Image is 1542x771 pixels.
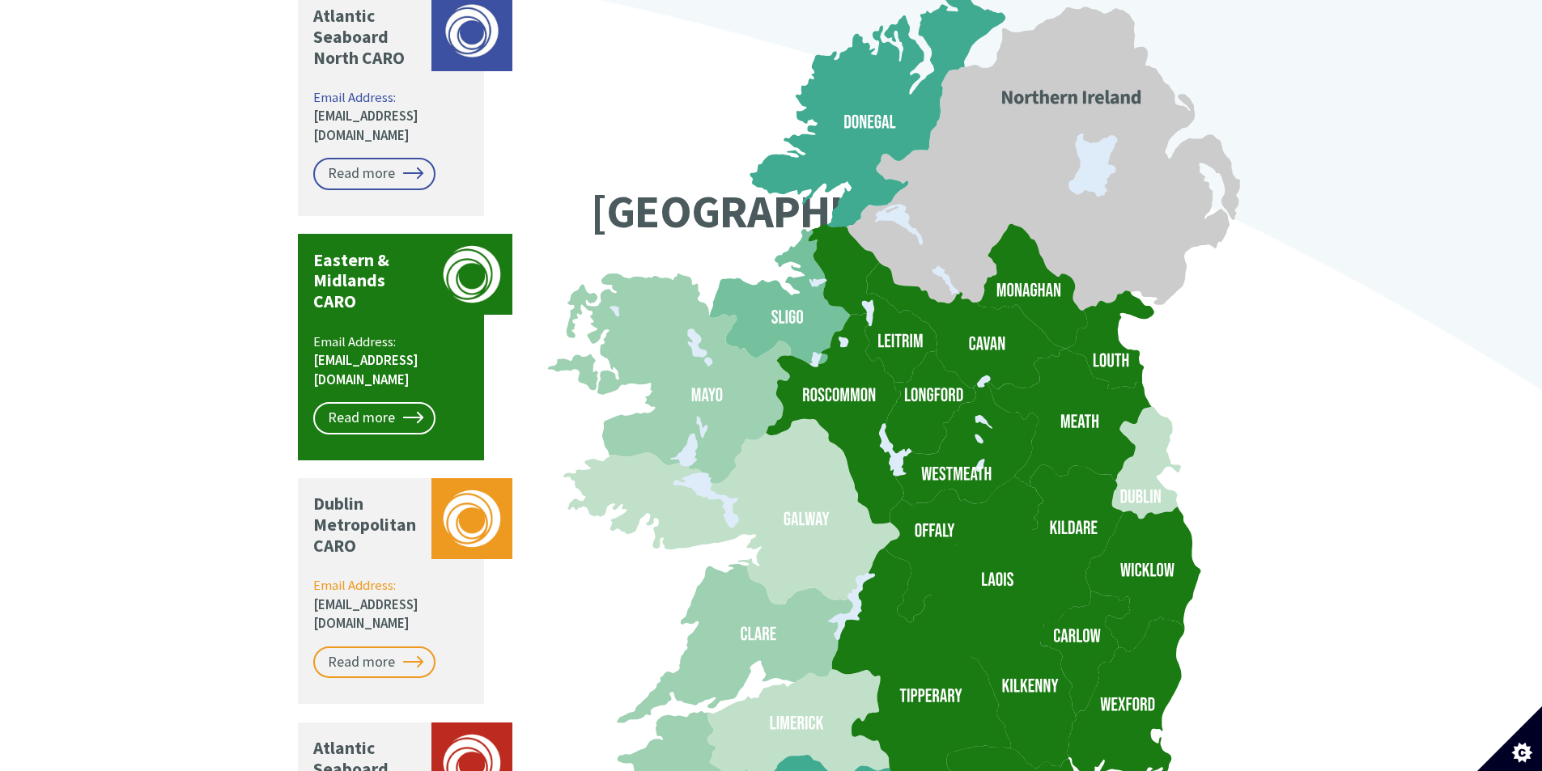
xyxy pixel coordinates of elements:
[313,646,435,679] a: Read more
[313,402,435,434] a: Read more
[313,333,471,390] p: Email Address:
[313,250,423,313] p: Eastern & Midlands CARO
[591,182,1005,240] text: [GEOGRAPHIC_DATA]
[313,6,423,69] p: Atlantic Seaboard North CARO
[313,107,418,144] a: [EMAIL_ADDRESS][DOMAIN_NAME]
[313,595,418,633] a: [EMAIL_ADDRESS][DOMAIN_NAME]
[313,351,418,388] a: [EMAIL_ADDRESS][DOMAIN_NAME]
[313,158,435,190] a: Read more
[313,576,471,633] p: Email Address:
[313,494,423,557] p: Dublin Metropolitan CARO
[313,88,471,146] p: Email Address:
[1477,706,1542,771] button: Set cookie preferences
